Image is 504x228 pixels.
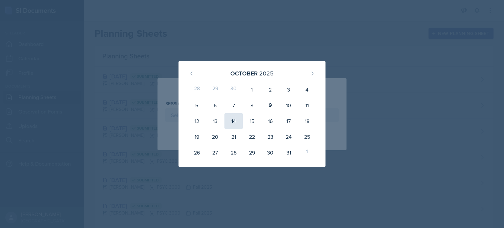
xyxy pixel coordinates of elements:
[298,82,316,97] div: 4
[259,69,274,78] div: 2025
[206,113,224,129] div: 13
[243,97,261,113] div: 8
[206,129,224,145] div: 20
[261,129,280,145] div: 23
[224,82,243,97] div: 30
[188,82,206,97] div: 28
[224,97,243,113] div: 7
[206,97,224,113] div: 6
[280,113,298,129] div: 17
[261,97,280,113] div: 9
[261,145,280,160] div: 30
[280,82,298,97] div: 3
[206,145,224,160] div: 27
[280,129,298,145] div: 24
[188,129,206,145] div: 19
[261,82,280,97] div: 2
[298,97,316,113] div: 11
[243,145,261,160] div: 29
[298,145,316,160] div: 1
[243,129,261,145] div: 22
[298,113,316,129] div: 18
[243,82,261,97] div: 1
[230,69,258,78] div: October
[188,113,206,129] div: 12
[224,113,243,129] div: 14
[261,113,280,129] div: 16
[224,129,243,145] div: 21
[243,113,261,129] div: 15
[280,97,298,113] div: 10
[280,145,298,160] div: 31
[298,129,316,145] div: 25
[188,145,206,160] div: 26
[188,97,206,113] div: 5
[224,145,243,160] div: 28
[206,82,224,97] div: 29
